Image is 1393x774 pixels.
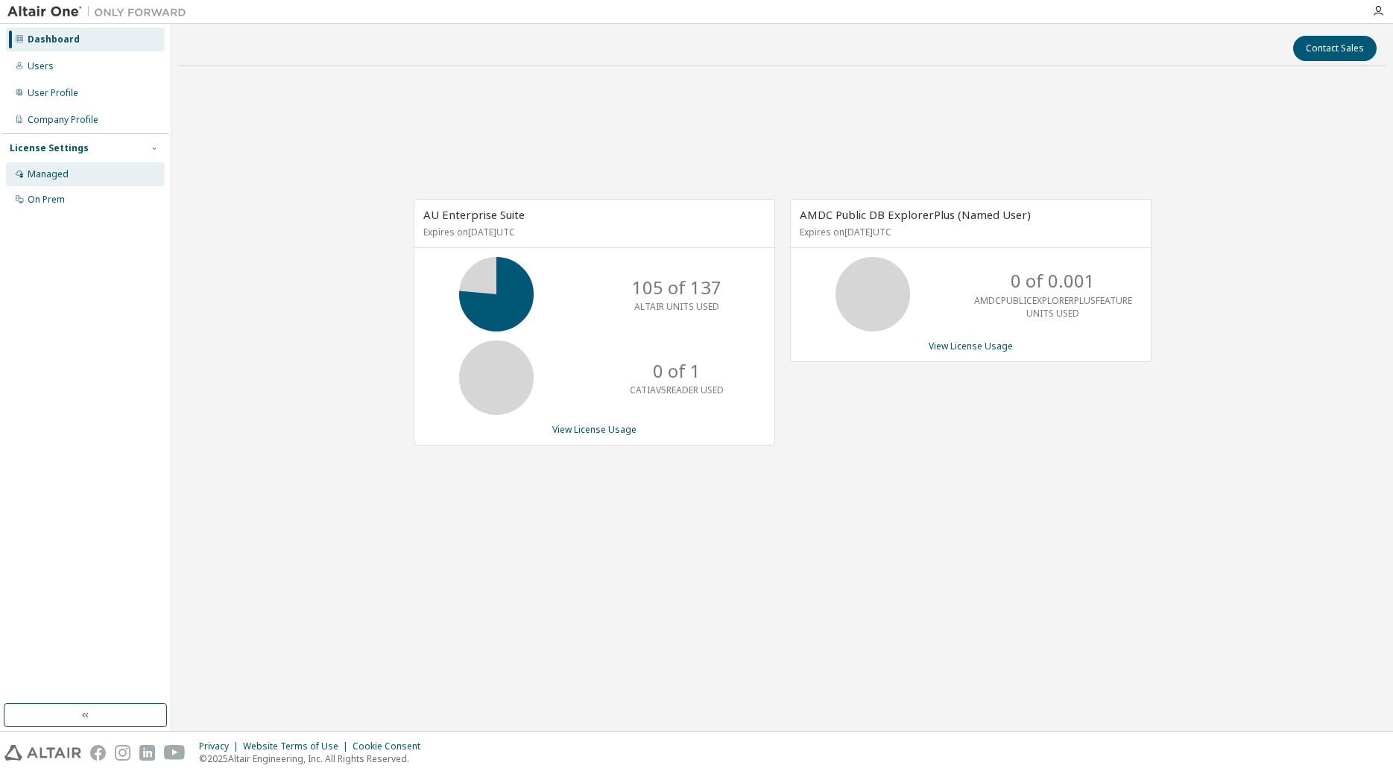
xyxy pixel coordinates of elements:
[1293,36,1377,61] button: Contact Sales
[243,740,353,752] div: Website Terms of Use
[115,745,130,761] img: instagram.svg
[552,423,637,436] a: View License Usage
[28,114,98,126] div: Company Profile
[28,168,69,180] div: Managed
[1011,268,1095,294] p: 0 of 0.001
[4,745,81,761] img: altair_logo.svg
[199,740,243,752] div: Privacy
[800,226,1138,238] p: Expires on [DATE] UTC
[28,34,80,45] div: Dashboard
[90,745,106,761] img: facebook.svg
[28,194,65,206] div: On Prem
[632,275,721,300] p: 105 of 137
[7,4,194,19] img: Altair One
[164,745,186,761] img: youtube.svg
[929,340,1013,352] a: View License Usage
[28,87,78,99] div: User Profile
[974,294,1132,320] p: AMDCPUBLICEXPLORERPLUSFEATURE UNITS USED
[630,384,724,396] p: CATIAV5READER USED
[139,745,155,761] img: linkedin.svg
[353,740,429,752] div: Cookie Consent
[199,752,429,765] p: © 2025 Altair Engineering, Inc. All Rights Reserved.
[634,300,719,313] p: ALTAIR UNITS USED
[28,60,54,72] div: Users
[10,142,89,154] div: License Settings
[653,358,701,384] p: 0 of 1
[423,207,525,222] span: AU Enterprise Suite
[423,226,762,238] p: Expires on [DATE] UTC
[800,207,1031,222] span: AMDC Public DB ExplorerPlus (Named User)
